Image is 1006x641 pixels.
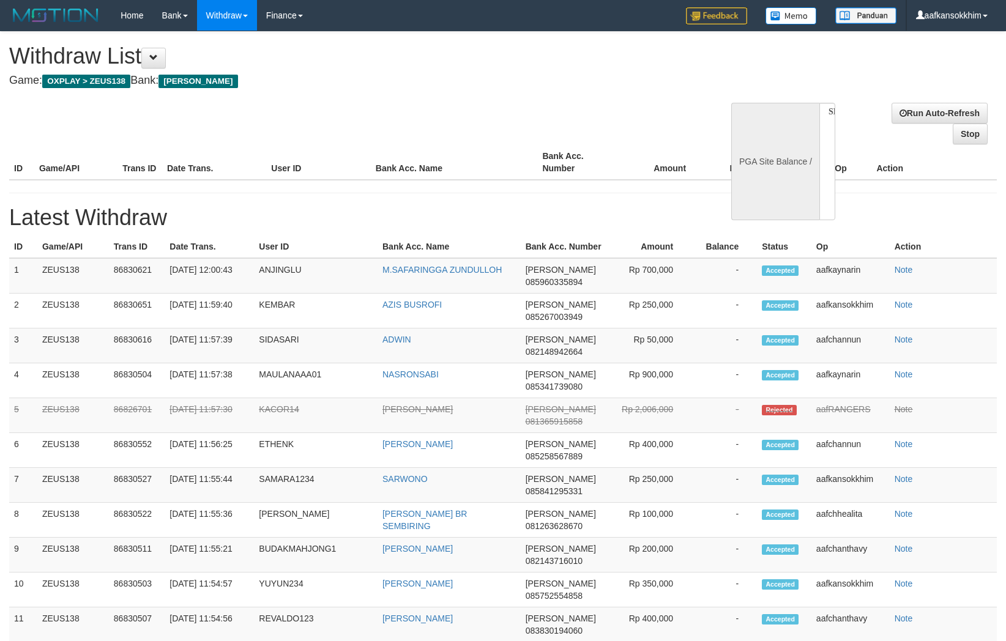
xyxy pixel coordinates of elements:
[691,503,757,538] td: -
[895,544,913,554] a: Note
[892,103,988,124] a: Run Auto-Refresh
[614,503,691,538] td: Rp 100,000
[37,235,109,258] th: Game/API
[165,363,254,398] td: [DATE] 11:57:38
[691,468,757,503] td: -
[691,538,757,572] td: -
[158,75,237,88] span: [PERSON_NAME]
[254,363,378,398] td: MAULANAAA01
[811,363,890,398] td: aafkaynarin
[526,277,583,287] span: 085960335894
[762,405,796,415] span: Rejected
[762,265,799,276] span: Accepted
[9,538,37,572] td: 9
[526,613,596,623] span: [PERSON_NAME]
[614,258,691,294] td: Rp 700,000
[526,486,583,496] span: 085841295331
[254,258,378,294] td: ANJINGLU
[109,433,165,468] td: 86830552
[526,417,583,426] span: 081365915858
[109,294,165,328] td: 86830651
[691,433,757,468] td: -
[526,509,596,519] span: [PERSON_NAME]
[254,294,378,328] td: KEMBAR
[526,300,596,309] span: [PERSON_NAME]
[165,294,254,328] td: [DATE] 11:59:40
[109,468,165,503] td: 86830527
[9,235,37,258] th: ID
[526,439,596,449] span: [PERSON_NAME]
[762,440,799,450] span: Accepted
[762,335,799,346] span: Accepted
[165,572,254,607] td: [DATE] 11:54:57
[526,404,596,414] span: [PERSON_NAME]
[526,579,596,588] span: [PERSON_NAME]
[731,103,819,220] div: PGA Site Balance /
[811,538,890,572] td: aafchanthavy
[9,328,37,363] td: 3
[382,300,442,309] a: AZIS BUSROFI
[890,235,997,258] th: Action
[165,433,254,468] td: [DATE] 11:56:25
[382,474,428,484] a: SARWONO
[526,265,596,275] span: [PERSON_NAME]
[165,258,254,294] td: [DATE] 12:00:43
[382,369,439,379] a: NASRONSABI
[9,6,102,24] img: MOTION_logo.png
[9,206,997,230] h1: Latest Withdraw
[382,613,453,623] a: [PERSON_NAME]
[165,503,254,538] td: [DATE] 11:55:36
[526,382,583,391] span: 085341739080
[811,572,890,607] td: aafkansokkhim
[9,44,658,69] h1: Withdraw List
[37,363,109,398] td: ZEUS138
[9,363,37,398] td: 4
[165,468,254,503] td: [DATE] 11:55:44
[37,328,109,363] td: ZEUS138
[762,300,799,311] span: Accepted
[37,294,109,328] td: ZEUS138
[895,579,913,588] a: Note
[895,404,913,414] a: Note
[254,433,378,468] td: ETHENK
[37,468,109,503] td: ZEUS138
[9,398,37,433] td: 5
[835,7,896,24] img: panduan.png
[9,572,37,607] td: 10
[526,312,583,322] span: 085267003949
[254,468,378,503] td: SAMARA1234
[382,265,502,275] a: M.SAFARINGGA ZUNDULLOH
[614,572,691,607] td: Rp 350,000
[382,335,411,344] a: ADWIN
[762,370,799,380] span: Accepted
[266,145,370,180] th: User ID
[37,433,109,468] td: ZEUS138
[811,433,890,468] td: aafchannun
[382,404,453,414] a: [PERSON_NAME]
[37,572,109,607] td: ZEUS138
[762,544,799,555] span: Accepted
[254,328,378,363] td: SIDASARI
[526,556,583,566] span: 082143716010
[537,145,620,180] th: Bank Acc. Number
[811,235,890,258] th: Op
[9,468,37,503] td: 7
[117,145,162,180] th: Trans ID
[614,328,691,363] td: Rp 50,000
[165,398,254,433] td: [DATE] 11:57:30
[811,294,890,328] td: aafkansokkhim
[521,235,614,258] th: Bank Acc. Number
[811,503,890,538] td: aafchhealita
[766,7,817,24] img: Button%20Memo.svg
[895,335,913,344] a: Note
[382,579,453,588] a: [PERSON_NAME]
[254,572,378,607] td: YUYUN234
[165,328,254,363] td: [DATE] 11:57:39
[109,398,165,433] td: 86826701
[614,294,691,328] td: Rp 250,000
[691,572,757,607] td: -
[811,258,890,294] td: aafkaynarin
[42,75,130,88] span: OXPLAY > ZEUS138
[762,475,799,485] span: Accepted
[614,468,691,503] td: Rp 250,000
